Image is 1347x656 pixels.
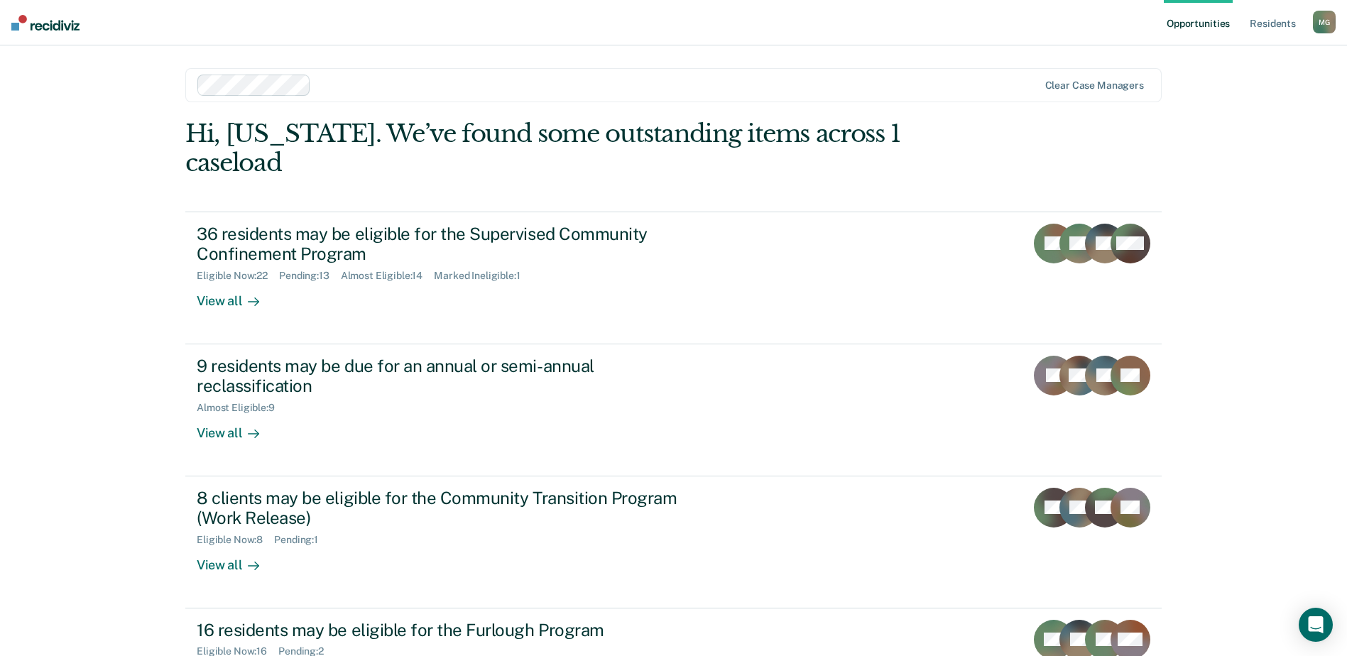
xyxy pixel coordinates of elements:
[197,356,695,397] div: 9 residents may be due for an annual or semi-annual reclassification
[434,270,531,282] div: Marked Ineligible : 1
[1313,11,1336,33] div: M G
[197,224,695,265] div: 36 residents may be eligible for the Supervised Community Confinement Program
[11,15,80,31] img: Recidiviz
[279,270,341,282] div: Pending : 13
[197,402,286,414] div: Almost Eligible : 9
[185,119,966,177] div: Hi, [US_STATE]. We’ve found some outstanding items across 1 caseload
[197,414,276,442] div: View all
[197,282,276,310] div: View all
[197,534,274,546] div: Eligible Now : 8
[185,212,1162,344] a: 36 residents may be eligible for the Supervised Community Confinement ProgramEligible Now:22Pendi...
[341,270,435,282] div: Almost Eligible : 14
[1045,80,1144,92] div: Clear case managers
[1313,11,1336,33] button: MG
[197,620,695,640] div: 16 residents may be eligible for the Furlough Program
[197,546,276,574] div: View all
[197,270,279,282] div: Eligible Now : 22
[1299,608,1333,642] div: Open Intercom Messenger
[197,488,695,529] div: 8 clients may be eligible for the Community Transition Program (Work Release)
[185,476,1162,608] a: 8 clients may be eligible for the Community Transition Program (Work Release)Eligible Now:8Pendin...
[274,534,329,546] div: Pending : 1
[185,344,1162,476] a: 9 residents may be due for an annual or semi-annual reclassificationAlmost Eligible:9View all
